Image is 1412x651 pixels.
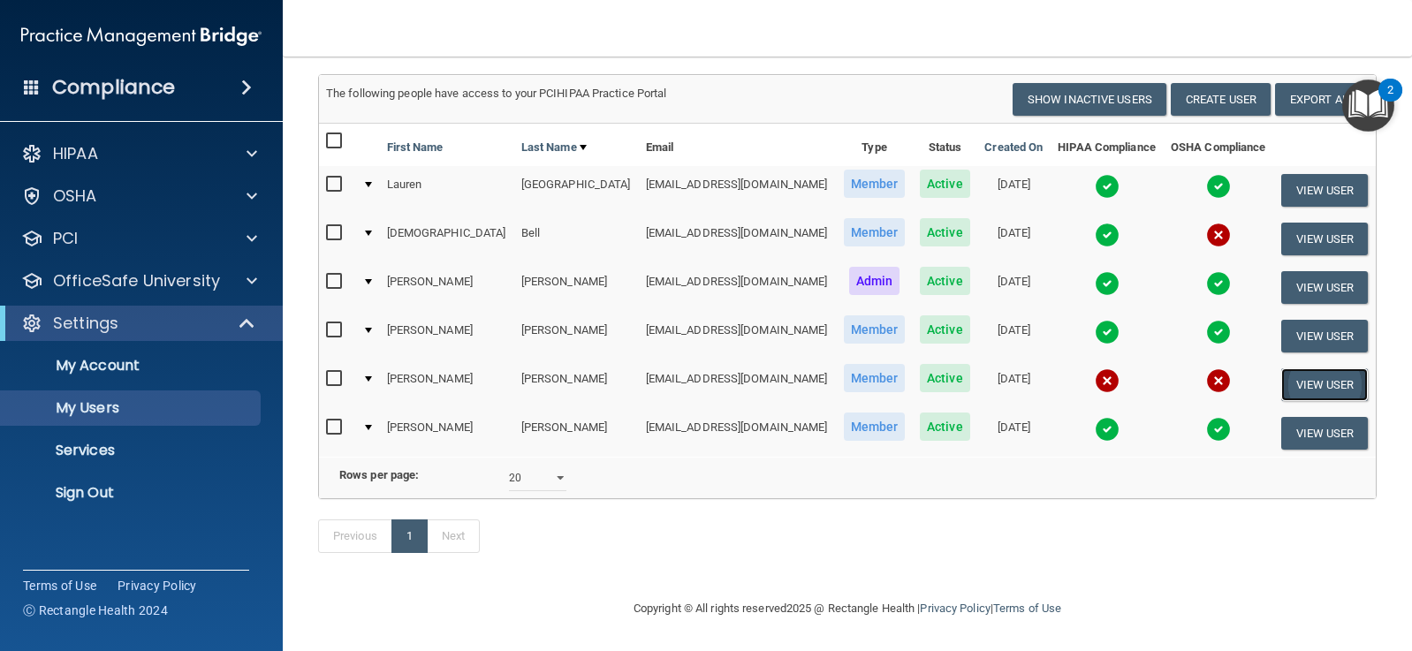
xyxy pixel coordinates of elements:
[21,143,257,164] a: HIPAA
[53,228,78,249] p: PCI
[1281,223,1369,255] button: View User
[525,580,1170,637] div: Copyright © All rights reserved 2025 @ Rectangle Health | |
[920,413,970,441] span: Active
[53,313,118,334] p: Settings
[53,270,220,291] p: OfficeSafe University
[339,468,419,481] b: Rows per page:
[1281,320,1369,352] button: View User
[318,519,392,553] a: Previous
[844,315,906,344] span: Member
[1342,79,1394,132] button: Open Resource Center, 2 new notifications
[1095,368,1120,393] img: cross.ca9f0e7f.svg
[21,270,257,291] a: OfficeSafe University
[977,166,1051,215] td: [DATE]
[326,87,667,100] span: The following people have access to your PCIHIPAA Practice Portal
[913,124,977,166] th: Status
[521,137,587,158] a: Last Name
[836,124,912,166] th: Type
[391,519,428,553] a: 1
[21,228,257,249] a: PCI
[380,166,514,215] td: Lauren
[639,124,837,166] th: Email
[1171,83,1271,116] button: Create User
[21,19,262,54] img: PMB logo
[380,312,514,360] td: [PERSON_NAME]
[920,364,970,392] span: Active
[118,577,197,594] a: Privacy Policy
[920,315,970,344] span: Active
[1095,271,1120,296] img: tick.e7d51cea.svg
[1095,320,1120,344] img: tick.e7d51cea.svg
[514,360,639,409] td: [PERSON_NAME]
[920,602,990,615] a: Privacy Policy
[1163,124,1273,166] th: OSHA Compliance
[387,137,444,158] a: First Name
[844,364,906,392] span: Member
[977,215,1051,263] td: [DATE]
[514,215,639,263] td: Bell
[1281,271,1369,304] button: View User
[1206,320,1231,344] img: tick.e7d51cea.svg
[639,215,837,263] td: [EMAIL_ADDRESS][DOMAIN_NAME]
[514,409,639,457] td: [PERSON_NAME]
[1281,174,1369,207] button: View User
[920,170,970,198] span: Active
[1013,83,1166,116] button: Show Inactive Users
[11,484,253,502] p: Sign Out
[380,409,514,457] td: [PERSON_NAME]
[1275,83,1369,116] a: Export All
[1387,90,1393,113] div: 2
[23,602,168,619] span: Ⓒ Rectangle Health 2024
[514,166,639,215] td: [GEOGRAPHIC_DATA]
[53,143,98,164] p: HIPAA
[844,170,906,198] span: Member
[844,413,906,441] span: Member
[1095,223,1120,247] img: tick.e7d51cea.svg
[21,313,256,334] a: Settings
[1281,417,1369,450] button: View User
[380,360,514,409] td: [PERSON_NAME]
[993,602,1061,615] a: Terms of Use
[514,263,639,312] td: [PERSON_NAME]
[920,218,970,246] span: Active
[53,185,97,207] p: OSHA
[11,357,253,375] p: My Account
[1281,368,1369,401] button: View User
[920,267,970,295] span: Active
[639,166,837,215] td: [EMAIL_ADDRESS][DOMAIN_NAME]
[427,519,480,553] a: Next
[977,409,1051,457] td: [DATE]
[1206,271,1231,296] img: tick.e7d51cea.svg
[977,263,1051,312] td: [DATE]
[1206,417,1231,442] img: tick.e7d51cea.svg
[514,312,639,360] td: [PERSON_NAME]
[639,312,837,360] td: [EMAIL_ADDRESS][DOMAIN_NAME]
[23,577,96,594] a: Terms of Use
[21,185,257,207] a: OSHA
[380,263,514,312] td: [PERSON_NAME]
[11,442,253,459] p: Services
[11,399,253,417] p: My Users
[52,75,175,100] h4: Compliance
[1206,174,1231,199] img: tick.e7d51cea.svg
[1206,223,1231,247] img: cross.ca9f0e7f.svg
[849,267,900,295] span: Admin
[1051,124,1164,166] th: HIPAA Compliance
[1095,174,1120,199] img: tick.e7d51cea.svg
[639,263,837,312] td: [EMAIL_ADDRESS][DOMAIN_NAME]
[844,218,906,246] span: Member
[984,137,1043,158] a: Created On
[977,360,1051,409] td: [DATE]
[1206,368,1231,393] img: cross.ca9f0e7f.svg
[1095,417,1120,442] img: tick.e7d51cea.svg
[380,215,514,263] td: [DEMOGRAPHIC_DATA]
[639,409,837,457] td: [EMAIL_ADDRESS][DOMAIN_NAME]
[977,312,1051,360] td: [DATE]
[639,360,837,409] td: [EMAIL_ADDRESS][DOMAIN_NAME]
